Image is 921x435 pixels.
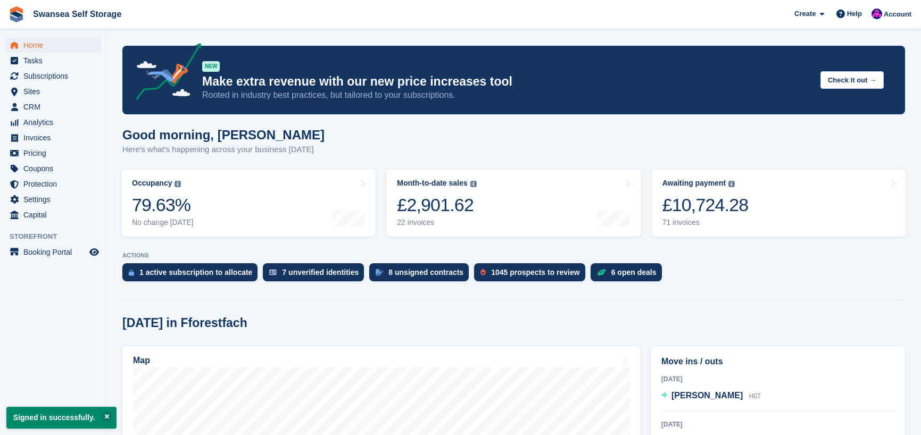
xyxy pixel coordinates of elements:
[23,207,87,222] span: Capital
[23,69,87,83] span: Subscriptions
[6,407,117,429] p: Signed in successfully.
[88,246,101,258] a: Preview store
[23,130,87,145] span: Invoices
[872,9,882,19] img: Donna Davies
[661,389,761,403] a: [PERSON_NAME] H07
[132,194,194,216] div: 79.63%
[5,99,101,114] a: menu
[282,268,359,277] div: 7 unverified identities
[133,356,150,365] h2: Map
[386,169,641,237] a: Month-to-date sales £2,901.62 22 invoices
[470,181,477,187] img: icon-info-grey-7440780725fd019a000dd9b08b2336e03edf1995a4989e88bcd33f0948082b44.svg
[23,99,87,114] span: CRM
[491,268,580,277] div: 1045 prospects to review
[397,194,476,216] div: £2,901.62
[139,268,252,277] div: 1 active subscription to allocate
[597,269,606,276] img: deal-1b604bf984904fb50ccaf53a9ad4b4a5d6e5aea283cecdc64d6e3604feb123c2.svg
[122,263,263,287] a: 1 active subscription to allocate
[10,231,106,242] span: Storefront
[671,391,743,400] span: [PERSON_NAME]
[662,194,749,216] div: £10,724.28
[202,74,812,89] p: Make extra revenue with our new price increases tool
[591,263,667,287] a: 6 open deals
[728,181,735,187] img: icon-info-grey-7440780725fd019a000dd9b08b2336e03edf1995a4989e88bcd33f0948082b44.svg
[122,252,905,259] p: ACTIONS
[122,128,325,142] h1: Good morning, [PERSON_NAME]
[5,53,101,68] a: menu
[369,263,474,287] a: 8 unsigned contracts
[820,71,884,89] button: Check it out →
[23,115,87,130] span: Analytics
[794,9,816,19] span: Create
[23,161,87,176] span: Coupons
[29,5,126,23] a: Swansea Self Storage
[132,218,194,227] div: No change [DATE]
[5,146,101,161] a: menu
[5,192,101,207] a: menu
[5,245,101,260] a: menu
[5,130,101,145] a: menu
[263,263,369,287] a: 7 unverified identities
[5,115,101,130] a: menu
[202,61,220,72] div: NEW
[474,263,591,287] a: 1045 prospects to review
[127,43,202,104] img: price-adjustments-announcement-icon-8257ccfd72463d97f412b2fc003d46551f7dbcb40ab6d574587a9cd5c0d94...
[269,269,277,275] img: verify_identity-adf6edd0f0f0b5bbfe63781bf79b02c33cf7c696d77639b501bdc392416b5a36.svg
[9,6,24,22] img: stora-icon-8386f47178a22dfd0bd8f6a31ec36ba5ce8667c1dd55bd0f319d3a0aa187defe.svg
[23,245,87,260] span: Booking Portal
[652,169,906,237] a: Awaiting payment £10,724.28 71 invoices
[661,355,895,368] h2: Move ins / outs
[129,269,134,276] img: active_subscription_to_allocate_icon-d502201f5373d7db506a760aba3b589e785aa758c864c3986d89f69b8ff3...
[23,84,87,99] span: Sites
[175,181,181,187] img: icon-info-grey-7440780725fd019a000dd9b08b2336e03edf1995a4989e88bcd33f0948082b44.svg
[661,420,895,429] div: [DATE]
[23,146,87,161] span: Pricing
[611,268,657,277] div: 6 open deals
[376,269,383,275] img: contract_signature_icon-13c848040528278c33f63329250d36e43548de30e8caae1d1a13099fd9432cc5.svg
[5,38,101,53] a: menu
[122,144,325,156] p: Here's what's happening across your business [DATE]
[661,374,895,384] div: [DATE]
[5,207,101,222] a: menu
[5,177,101,191] a: menu
[884,9,911,20] span: Account
[23,38,87,53] span: Home
[23,192,87,207] span: Settings
[397,218,476,227] div: 22 invoices
[121,169,376,237] a: Occupancy 79.63% No change [DATE]
[397,179,467,188] div: Month-to-date sales
[5,69,101,83] a: menu
[662,179,726,188] div: Awaiting payment
[122,316,247,330] h2: [DATE] in Fforestfach
[5,161,101,176] a: menu
[749,392,761,400] span: H07
[23,53,87,68] span: Tasks
[5,84,101,99] a: menu
[388,268,463,277] div: 8 unsigned contracts
[480,269,486,275] img: prospect-51fa495bee0391a8d652442698ab0144808aea92771e9ea1ae160a38d050c398.svg
[23,177,87,191] span: Protection
[662,218,749,227] div: 71 invoices
[847,9,862,19] span: Help
[132,179,172,188] div: Occupancy
[202,89,812,101] p: Rooted in industry best practices, but tailored to your subscriptions.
